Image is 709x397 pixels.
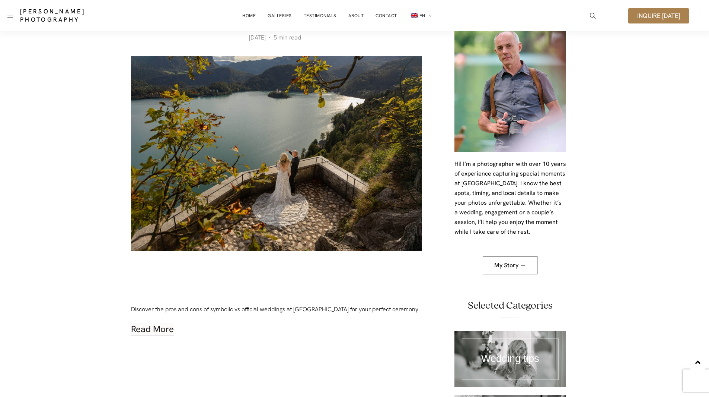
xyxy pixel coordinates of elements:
a: My Story → [483,256,537,274]
span: My Story → [494,262,526,268]
a: Testimonials [304,8,336,23]
img: EN [411,13,418,18]
p: Hi! I’m a photographer with over 10 years of experience capturing special moments at [GEOGRAPHIC_... [454,159,566,237]
a: About [348,8,364,23]
a: Contact [376,8,397,23]
a: icon-magnifying-glass34 [586,9,600,22]
span: Inquire [DATE] [637,13,680,19]
span: 5 min read [274,34,301,41]
a: Read More [131,323,174,335]
a: en_GBEN [409,8,432,23]
p: Discover the pros and cons of symbolic vs official weddings at [GEOGRAPHIC_DATA] for your perfect... [131,305,422,314]
a: [PERSON_NAME] Photography [20,7,140,24]
a: Inquire [DATE] [628,8,689,23]
time: [DATE] [249,34,266,41]
span: EN [419,13,425,19]
img: Symbolic vs Official Weddings at Lake Bled: Pros and Cons [131,56,422,251]
span: Read More [131,323,174,335]
h2: Selected Categories [454,300,566,311]
a: Galleries [268,8,292,23]
a: Home [242,8,256,23]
